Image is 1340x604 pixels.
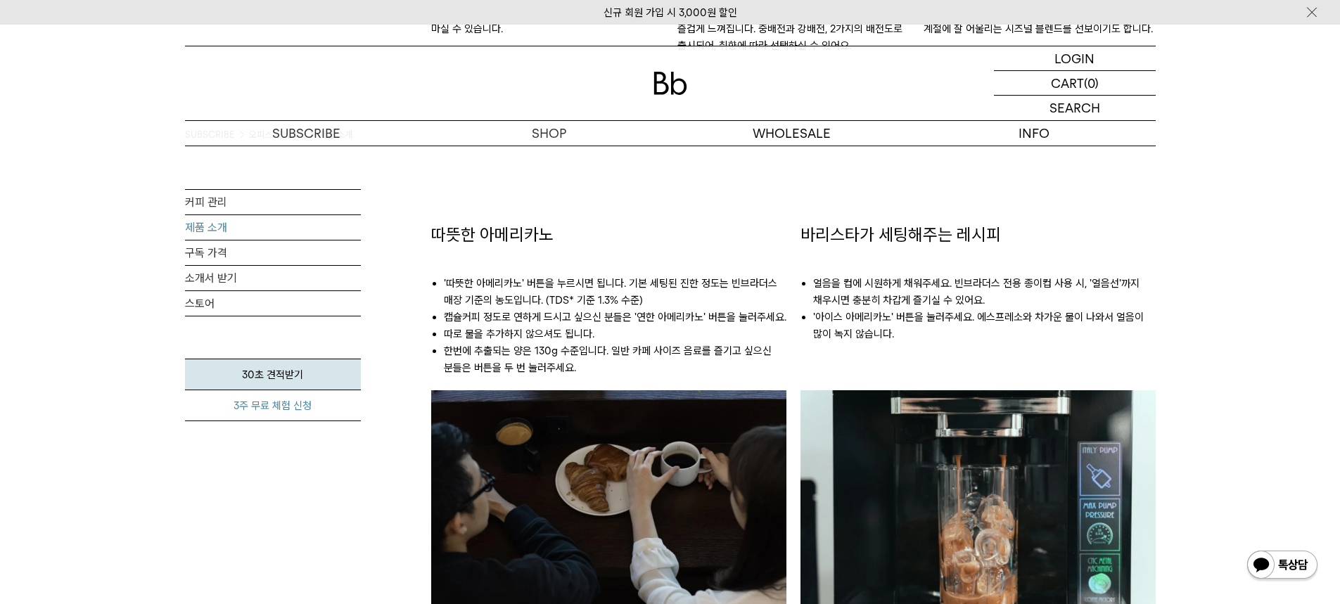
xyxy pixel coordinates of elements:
a: 신규 회원 가입 시 3,000원 할인 [604,6,737,19]
a: 스토어 [185,291,361,316]
p: LOGIN [1054,46,1095,70]
li: 얼음을 컵에 시원하게 채워주세요. 빈브라더스 전용 종이컵 사용 시, '얼음선'까지 채우시면 충분히 차갑게 즐기실 수 있어요. [813,275,1156,309]
a: 제품 소개 [185,215,361,240]
li: 한번에 추출되는 양은 130g 수준입니다. 일반 카페 사이즈 음료를 즐기고 싶으신 분들은 버튼을 두 번 눌러주세요. [444,342,786,376]
p: WHOLESALE [670,121,913,146]
img: 카카오톡 채널 1:1 채팅 버튼 [1246,549,1319,583]
a: 커피 관리 [185,190,361,214]
li: '아이스 아메리카노' 버튼을 눌러주세요. 에스프레소와 차가운 물이 나와서 얼음이 많이 녹지 않습니다. [813,309,1156,342]
p: SEARCH [1049,96,1100,120]
a: LOGIN [994,46,1156,71]
a: SHOP [428,121,670,146]
h3: 바리스타가 세팅해주는 레시피 [800,223,1156,247]
img: 로고 [653,72,687,95]
a: 소개서 받기 [185,266,361,290]
a: SUBSCRIBE [185,121,428,146]
li: 따로 물을 추가하지 않으셔도 됩니다. [444,326,786,342]
a: 30초 견적받기 [185,359,361,390]
p: INFO [913,121,1156,146]
h3: 따뜻한 아메리카노 [431,223,786,247]
li: 캡슐커피 정도로 연하게 드시고 싶으신 분들은 '연한 아메리카노' 버튼을 눌러주세요. [444,309,786,326]
a: 구독 가격 [185,240,361,265]
p: (0) [1084,71,1099,95]
li: '따뜻한 아메리카노' 버튼을 누르시면 됩니다. 기본 세팅된 진한 정도는 빈브라더스 매장 기준의 농도입니다. (TDS* 기준 1.3% 수준) [444,275,786,309]
a: CART (0) [994,71,1156,96]
p: CART [1051,71,1084,95]
a: 3주 무료 체험 신청 [185,390,361,421]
